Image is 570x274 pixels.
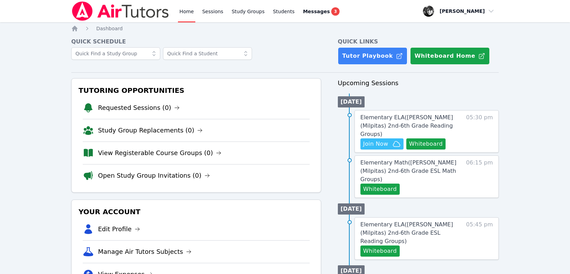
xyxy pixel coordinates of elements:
span: Elementary Math ( [PERSON_NAME] (Milpitas) 2nd-6th Grade ESL Math Groups ) [360,159,456,183]
span: Dashboard [96,26,123,31]
span: 06:15 pm [466,159,493,195]
span: Join Now [363,140,388,148]
h3: Tutoring Opportunities [77,84,315,97]
a: Dashboard [96,25,123,32]
button: Join Now [360,138,404,150]
span: Elementary ELA ( [PERSON_NAME] (Milpitas) 2nd-6th Grade ESL Reading Groups ) [360,221,453,244]
button: Whiteboard [406,138,446,150]
span: 3 [331,7,340,16]
button: Whiteboard [360,184,400,195]
nav: Breadcrumb [71,25,499,32]
a: View Registerable Course Groups (0) [98,148,221,158]
input: Quick Find a Study Group [71,47,160,60]
a: Manage Air Tutors Subjects [98,247,192,257]
img: Air Tutors [71,1,170,21]
a: Tutor Playbook [338,47,407,65]
button: Whiteboard Home [410,47,490,65]
span: 05:45 pm [466,220,493,257]
a: Study Group Replacements (0) [98,126,203,135]
a: Open Study Group Invitations (0) [98,171,210,180]
span: 05:30 pm [466,113,493,150]
a: Elementary ELA([PERSON_NAME] (Milpitas) 2nd-6th Grade Reading Groups) [360,113,460,138]
li: [DATE] [338,203,365,215]
a: Edit Profile [98,224,140,234]
h4: Quick Links [338,38,499,46]
button: Whiteboard [360,245,400,257]
h3: Upcoming Sessions [338,78,499,88]
h3: Your Account [77,205,315,218]
a: Requested Sessions (0) [98,103,180,113]
a: Elementary Math([PERSON_NAME] (Milpitas) 2nd-6th Grade ESL Math Groups) [360,159,460,184]
li: [DATE] [338,96,365,107]
h4: Quick Schedule [71,38,321,46]
span: Messages [303,8,330,15]
input: Quick Find a Student [163,47,252,60]
span: Elementary ELA ( [PERSON_NAME] (Milpitas) 2nd-6th Grade Reading Groups ) [360,114,453,137]
a: Elementary ELA([PERSON_NAME] (Milpitas) 2nd-6th Grade ESL Reading Groups) [360,220,460,245]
